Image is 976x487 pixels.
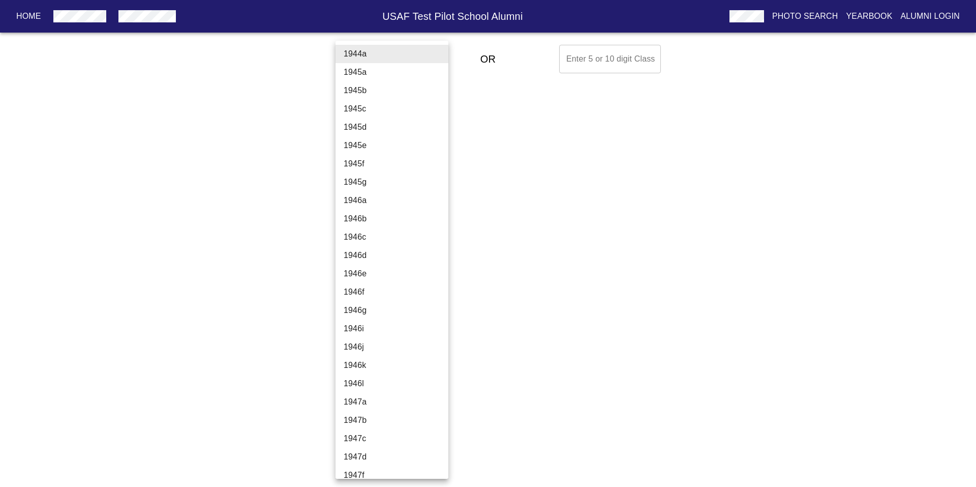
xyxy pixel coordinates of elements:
li: 1946k [335,356,456,375]
li: 1947a [335,393,456,411]
li: 1947d [335,448,456,466]
li: 1946e [335,265,456,283]
li: 1947b [335,411,456,429]
li: 1947f [335,466,456,484]
li: 1946g [335,301,456,320]
li: 1945c [335,100,456,118]
li: 1945g [335,173,456,191]
li: 1945a [335,63,456,81]
li: 1946f [335,283,456,301]
li: 1944a [335,45,456,63]
li: 1946b [335,210,456,228]
li: 1946l [335,375,456,393]
li: 1947c [335,429,456,448]
li: 1946d [335,246,456,265]
li: 1945d [335,118,456,136]
li: 1945f [335,155,456,173]
li: 1945b [335,81,456,100]
li: 1946c [335,228,456,246]
li: 1946j [335,338,456,356]
li: 1945e [335,136,456,155]
li: 1946a [335,191,456,210]
li: 1946i [335,320,456,338]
